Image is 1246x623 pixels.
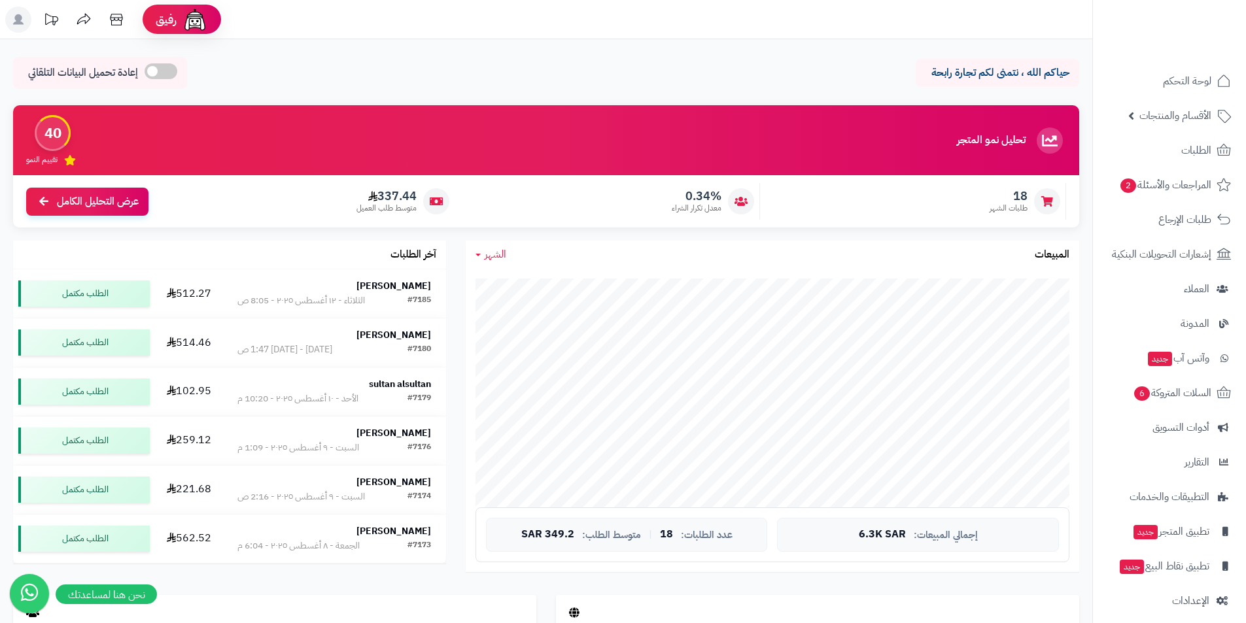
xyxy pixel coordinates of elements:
span: إعادة تحميل البيانات التلقائي [28,65,138,80]
strong: [PERSON_NAME] [356,328,431,342]
strong: [PERSON_NAME] [356,475,431,489]
img: ai-face.png [182,7,208,33]
span: الشهر [485,246,506,262]
span: تطبيق نقاط البيع [1118,557,1209,575]
a: الطلبات [1101,135,1238,166]
span: متوسط طلب العميل [356,203,417,214]
a: لوحة التحكم [1101,65,1238,97]
span: طلبات الإرجاع [1158,210,1211,229]
strong: [PERSON_NAME] [356,426,431,440]
div: #7176 [407,441,431,454]
div: #7179 [407,392,431,405]
span: الأقسام والمنتجات [1139,107,1211,125]
div: الأحد - ١٠ أغسطس ٢٠٢٥ - 10:20 م [237,392,358,405]
span: جديد [1148,352,1172,366]
div: السبت - ٩ أغسطس ٢٠٢٥ - 2:16 ص [237,490,365,503]
span: متوسط الطلب: [582,530,641,541]
span: التطبيقات والخدمات [1130,488,1209,506]
span: رفيق [156,12,177,27]
a: أدوات التسويق [1101,412,1238,443]
span: | [649,530,652,539]
span: إشعارات التحويلات البنكية [1112,245,1211,263]
a: طلبات الإرجاع [1101,204,1238,235]
strong: sultan alsultan [369,377,431,391]
strong: [PERSON_NAME] [356,524,431,538]
a: الشهر [476,247,506,262]
span: وآتس آب [1147,349,1209,367]
span: السلات المتروكة [1133,384,1211,402]
span: إجمالي المبيعات: [914,530,978,541]
a: المراجعات والأسئلة2 [1101,169,1238,201]
td: 221.68 [155,465,222,514]
span: طلبات الشهر [990,203,1028,214]
a: المدونة [1101,308,1238,339]
span: عدد الطلبات: [681,530,733,541]
p: حياكم الله ، نتمنى لكم تجارة رابحة [926,65,1069,80]
strong: [PERSON_NAME] [356,279,431,293]
span: التقارير [1185,453,1209,471]
a: التقارير [1101,446,1238,478]
td: 512.27 [155,269,222,318]
span: 18 [660,529,673,541]
a: الإعدادات [1101,585,1238,616]
a: العملاء [1101,273,1238,305]
div: الطلب مكتمل [18,280,150,307]
span: 0.34% [672,189,721,203]
td: 102.95 [155,367,222,416]
div: الثلاثاء - ١٢ أغسطس ٢٠٢٥ - 8:05 ص [237,294,365,307]
div: #7180 [407,343,431,356]
span: لوحة التحكم [1163,72,1211,90]
span: معدل تكرار الشراء [672,203,721,214]
div: #7174 [407,490,431,503]
td: 514.46 [155,318,222,367]
div: السبت - ٩ أغسطس ٢٠٢٥ - 1:09 م [237,441,359,454]
a: تحديثات المنصة [35,7,67,36]
a: إشعارات التحويلات البنكية [1101,239,1238,270]
a: تطبيق نقاط البيعجديد [1101,550,1238,582]
span: 18 [990,189,1028,203]
span: عرض التحليل الكامل [57,194,139,209]
span: المراجعات والأسئلة [1119,176,1211,194]
div: #7185 [407,294,431,307]
span: المدونة [1181,314,1209,333]
span: تطبيق المتجر [1132,522,1209,541]
span: أدوات التسويق [1152,418,1209,437]
span: 2 [1120,178,1136,193]
a: وآتس آبجديد [1101,343,1238,374]
div: الطلب مكتمل [18,526,150,552]
h3: آخر الطلبات [390,249,436,261]
span: 349.2 SAR [521,529,574,541]
div: الطلب مكتمل [18,329,150,356]
div: [DATE] - [DATE] 1:47 ص [237,343,332,356]
span: الإعدادات [1172,592,1209,610]
div: الطلب مكتمل [18,477,150,503]
span: جديد [1134,525,1158,539]
div: الجمعة - ٨ أغسطس ٢٠٢٥ - 6:04 م [237,539,360,552]
span: العملاء [1184,280,1209,298]
span: 337.44 [356,189,417,203]
span: تقييم النمو [26,154,58,165]
a: السلات المتروكة6 [1101,377,1238,409]
a: عرض التحليل الكامل [26,188,148,216]
h3: تحليل نمو المتجر [957,135,1026,146]
td: 562.52 [155,514,222,563]
span: 6.3K SAR [859,529,906,541]
a: تطبيق المتجرجديد [1101,516,1238,547]
span: 6 [1134,386,1150,401]
span: جديد [1120,560,1144,574]
td: 259.12 [155,416,222,465]
span: الطلبات [1181,141,1211,160]
div: #7173 [407,539,431,552]
h3: المبيعات [1035,249,1069,261]
div: الطلب مكتمل [18,428,150,454]
div: الطلب مكتمل [18,379,150,405]
a: التطبيقات والخدمات [1101,481,1238,513]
